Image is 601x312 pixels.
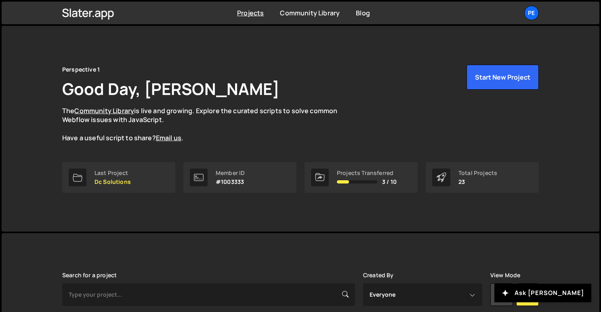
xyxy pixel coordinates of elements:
[216,170,245,176] div: Member ID
[216,179,245,185] p: #1003333
[458,170,497,176] div: Total Projects
[95,179,131,185] p: Dc Solutions
[62,272,117,278] label: Search for a project
[74,106,134,115] a: Community Library
[95,170,131,176] div: Last Project
[382,179,397,185] span: 3 / 10
[156,133,181,142] a: Email us
[467,65,539,90] button: Start New Project
[280,8,340,17] a: Community Library
[62,106,353,143] p: The is live and growing. Explore the curated scripts to solve common Webflow issues with JavaScri...
[494,284,591,302] button: Ask [PERSON_NAME]
[237,8,264,17] a: Projects
[62,283,355,306] input: Type your project...
[458,179,497,185] p: 23
[62,78,279,100] h1: Good Day, [PERSON_NAME]
[490,272,520,278] label: View Mode
[363,272,394,278] label: Created By
[62,65,100,74] div: Perspective 1
[62,162,175,193] a: Last Project Dc Solutions
[337,170,397,176] div: Projects Transferred
[524,6,539,20] a: Pe
[356,8,370,17] a: Blog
